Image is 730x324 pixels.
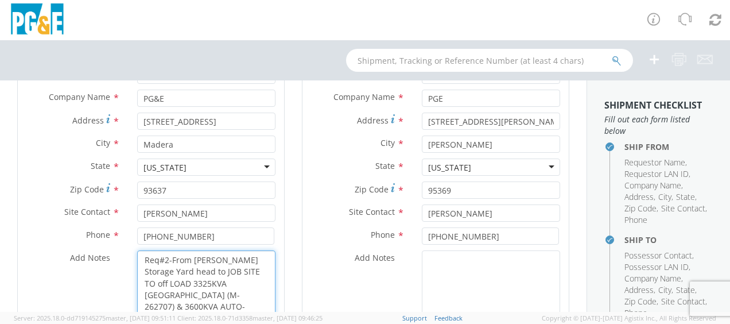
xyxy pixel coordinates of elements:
[624,191,654,202] span: Address
[676,284,697,296] li: ,
[661,203,707,214] li: ,
[253,314,323,322] span: master, [DATE] 09:46:25
[624,273,683,284] li: ,
[624,168,690,180] li: ,
[86,229,110,240] span: Phone
[14,314,176,322] span: Server: 2025.18.0-dd719145275
[64,206,110,217] span: Site Contact
[371,229,395,240] span: Phone
[604,114,713,137] span: Fill out each form listed below
[624,307,647,318] span: Phone
[624,296,658,307] li: ,
[70,184,104,195] span: Zip Code
[624,168,689,179] span: Requestor LAN ID
[143,162,187,173] div: [US_STATE]
[624,261,690,273] li: ,
[357,115,389,126] span: Address
[624,203,658,214] li: ,
[624,191,655,203] li: ,
[624,203,657,214] span: Zip Code
[355,184,389,195] span: Zip Code
[355,252,395,263] span: Add Notes
[96,137,110,148] span: City
[333,91,395,102] span: Company Name
[177,314,323,322] span: Client: 2025.18.0-71d3358
[658,191,673,203] li: ,
[624,273,681,284] span: Company Name
[676,284,695,295] span: State
[624,180,683,191] li: ,
[106,314,176,322] span: master, [DATE] 09:51:11
[624,157,685,168] span: Requestor Name
[624,284,654,295] span: Address
[91,160,110,171] span: State
[380,137,395,148] span: City
[624,157,687,168] li: ,
[661,203,705,214] span: Site Contact
[428,162,471,173] div: [US_STATE]
[624,250,694,261] li: ,
[676,191,697,203] li: ,
[624,214,647,225] span: Phone
[346,49,633,72] input: Shipment, Tracking or Reference Number (at least 4 chars)
[402,314,427,322] a: Support
[624,284,655,296] li: ,
[70,252,110,263] span: Add Notes
[624,180,681,191] span: Company Name
[661,296,707,307] li: ,
[624,250,692,261] span: Possessor Contact
[9,3,66,37] img: pge-logo-06675f144f4cfa6a6814.png
[624,142,713,151] h4: Ship From
[72,115,104,126] span: Address
[658,284,671,295] span: City
[542,314,716,323] span: Copyright © [DATE]-[DATE] Agistix Inc., All Rights Reserved
[624,296,657,307] span: Zip Code
[658,284,673,296] li: ,
[658,191,671,202] span: City
[375,160,395,171] span: State
[676,191,695,202] span: State
[624,261,689,272] span: Possessor LAN ID
[661,296,705,307] span: Site Contact
[624,236,713,244] h4: Ship To
[434,314,463,322] a: Feedback
[49,91,110,102] span: Company Name
[604,99,702,111] strong: Shipment Checklist
[349,206,395,217] span: Site Contact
